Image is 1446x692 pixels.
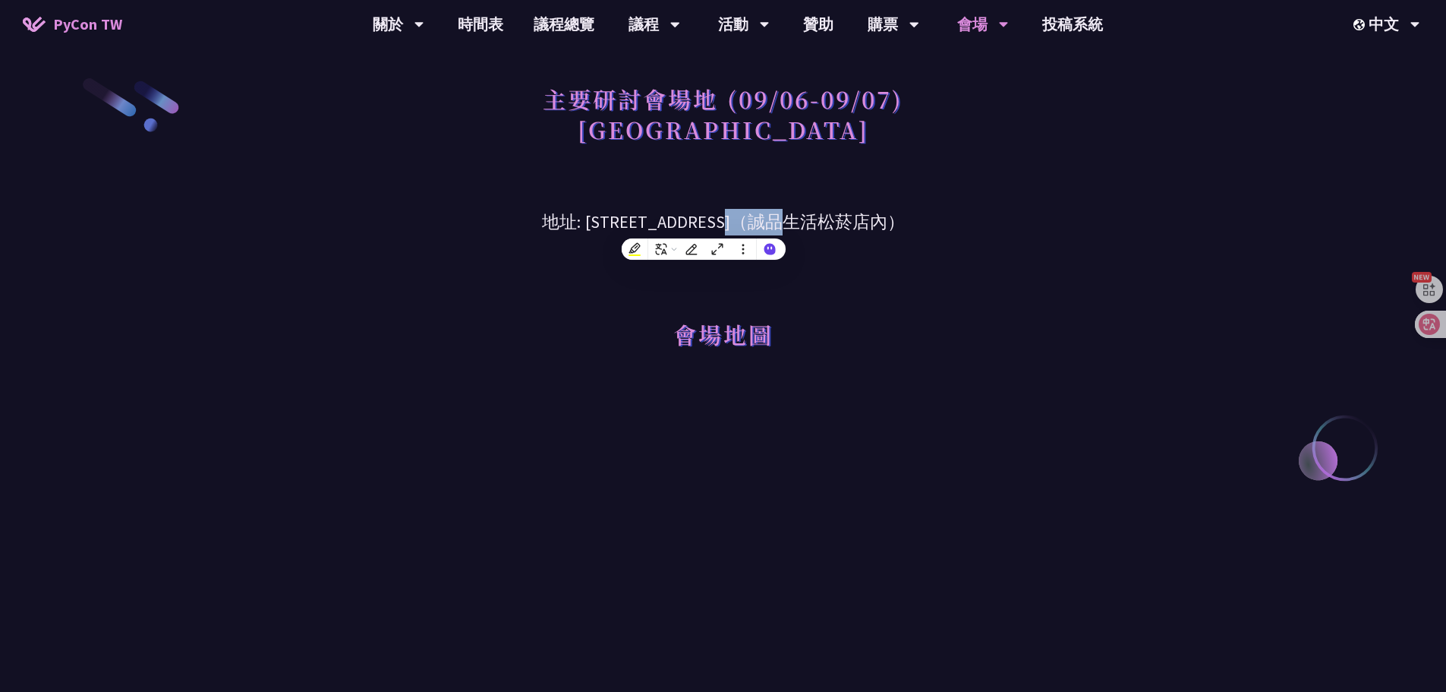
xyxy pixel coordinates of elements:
h1: 會場地圖 [673,311,773,357]
img: Locale Icon [1353,19,1369,30]
h3: 地址: [STREET_ADDRESS]（誠品生活松菸店內） [329,186,1118,235]
span: PyCon TW [53,13,122,36]
h1: 主要研討會場地 (09/06-09/07) [GEOGRAPHIC_DATA] [543,76,903,152]
img: Home icon of PyCon TW 2025 [23,17,46,32]
a: PyCon TW [8,5,137,43]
